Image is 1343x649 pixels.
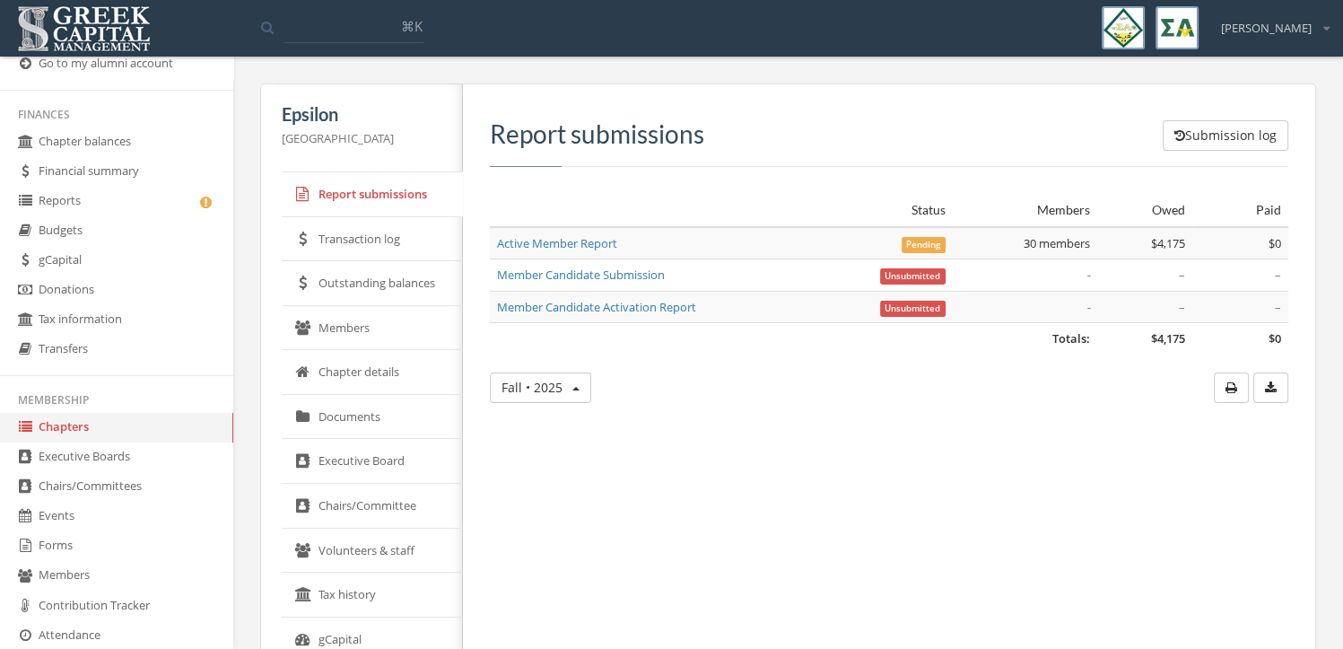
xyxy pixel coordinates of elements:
h5: Epsilon [282,104,441,124]
a: Unsubmitted [880,267,946,283]
a: Report submissions [282,172,463,217]
span: Fall • 2025 [501,379,562,396]
span: $0 [1269,235,1281,251]
a: Executive Board [282,439,463,484]
span: – [1179,267,1185,283]
th: Paid [1192,194,1288,227]
a: Member Candidate Submission [497,267,665,283]
th: Status [833,194,954,227]
span: [PERSON_NAME] [1221,20,1312,37]
span: Unsubmitted [880,301,946,317]
a: Transaction log [282,217,463,262]
th: Members [953,194,1096,227]
button: Submission log [1163,120,1288,151]
th: Owed [1096,194,1192,227]
span: 30 members [1023,235,1089,251]
a: Tax history [282,573,463,618]
span: $4,175 [1151,330,1185,346]
p: [GEOGRAPHIC_DATA] [282,128,441,148]
a: Chairs/Committee [282,484,463,529]
a: Members [282,306,463,351]
a: Pending [902,235,946,251]
span: ⌘K [401,17,423,35]
a: Documents [282,395,463,440]
h3: Report submissions [490,120,1288,148]
a: Volunteers & staff [282,529,463,574]
span: $0 [1269,330,1281,346]
a: Outstanding balances [282,261,463,306]
span: – [1275,299,1281,315]
td: Totals: [490,323,1096,355]
span: $4,175 [1151,235,1185,251]
span: – [1179,299,1185,315]
span: Unsubmitted [880,268,946,285]
a: Unsubmitted [880,299,946,315]
button: Fall • 2025 [490,373,591,403]
a: Member Candidate Activation Report [497,299,696,315]
span: – [1275,267,1281,283]
div: [PERSON_NAME] [1209,6,1330,37]
a: Active Member Report [497,235,617,251]
em: - [1086,267,1089,283]
span: Pending [902,237,946,253]
em: - [1086,299,1089,315]
a: Chapter details [282,350,463,395]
